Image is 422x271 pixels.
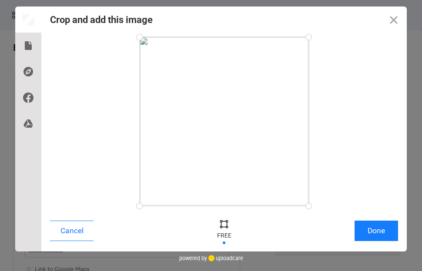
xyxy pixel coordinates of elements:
a: uploadcare [207,255,243,261]
button: Close [381,7,407,33]
button: Cancel [50,221,94,241]
div: Local Files [15,33,41,59]
div: Crop and add this image [50,14,153,25]
button: Done [355,221,398,241]
div: Preview [15,7,41,33]
div: Direct Link [15,59,41,85]
div: powered by [179,251,243,264]
div: Google Drive [15,111,41,137]
div: Facebook [15,85,41,111]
